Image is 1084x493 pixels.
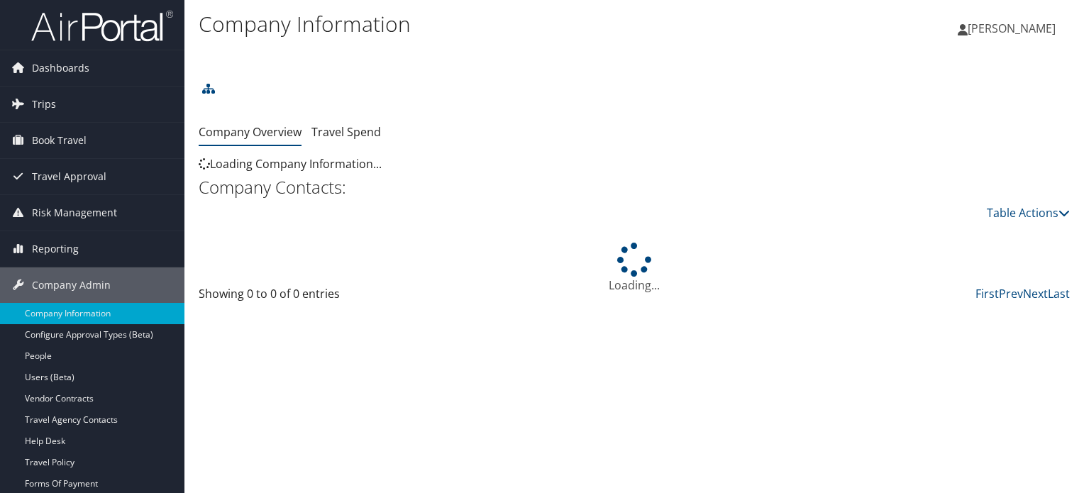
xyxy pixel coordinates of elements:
[968,21,1056,36] span: [PERSON_NAME]
[199,175,1070,199] h2: Company Contacts:
[199,9,780,39] h1: Company Information
[32,123,87,158] span: Book Travel
[199,285,401,309] div: Showing 0 to 0 of 0 entries
[32,231,79,267] span: Reporting
[199,243,1070,294] div: Loading...
[32,267,111,303] span: Company Admin
[32,87,56,122] span: Trips
[32,195,117,231] span: Risk Management
[1023,286,1048,301] a: Next
[999,286,1023,301] a: Prev
[987,205,1070,221] a: Table Actions
[31,9,173,43] img: airportal-logo.png
[199,156,382,172] span: Loading Company Information...
[958,7,1070,50] a: [PERSON_NAME]
[199,124,302,140] a: Company Overview
[975,286,999,301] a: First
[32,159,106,194] span: Travel Approval
[1048,286,1070,301] a: Last
[32,50,89,86] span: Dashboards
[311,124,381,140] a: Travel Spend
